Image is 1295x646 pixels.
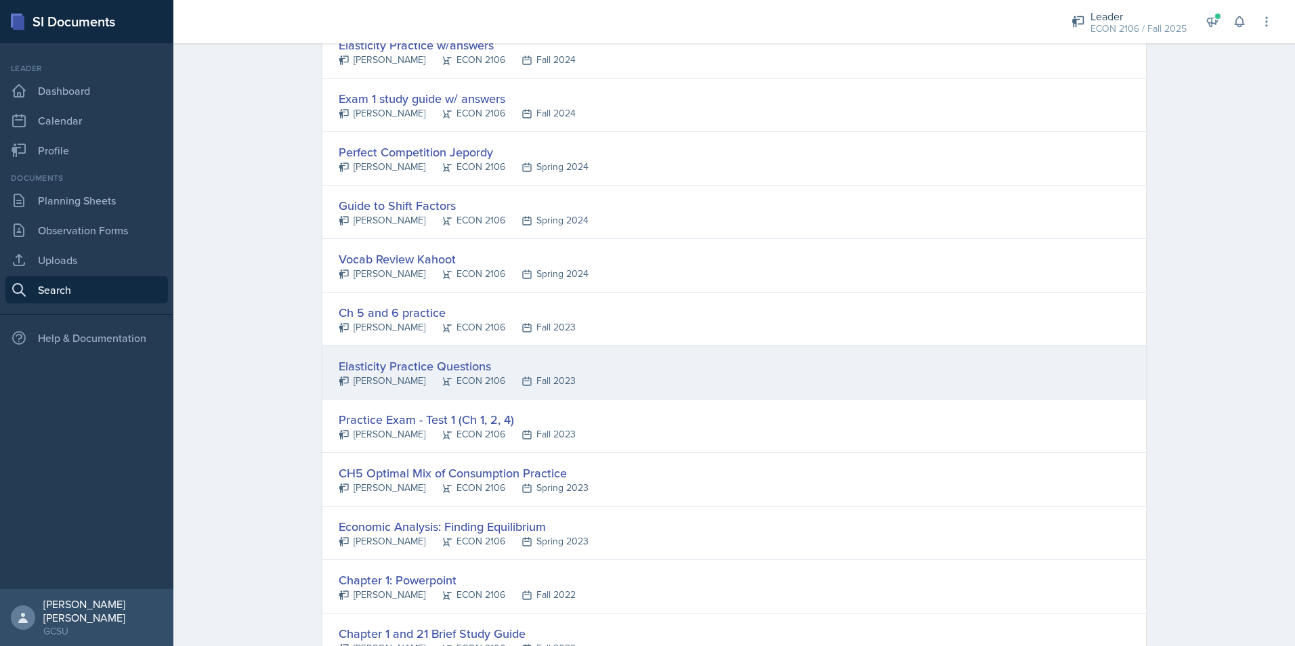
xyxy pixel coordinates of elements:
div: [PERSON_NAME] [339,427,425,442]
div: Chapter 1 and 21 Brief Study Guide [339,624,576,643]
a: Profile [5,137,168,164]
div: Chapter 1: Powerpoint [339,571,576,589]
div: [PERSON_NAME] [339,213,425,228]
div: Practice Exam - Test 1 (Ch 1, 2, 4) [339,410,576,429]
div: [PERSON_NAME] [339,106,425,121]
div: ECON 2106 [425,320,505,335]
div: [PERSON_NAME] [339,534,425,548]
a: Uploads [5,246,168,274]
div: Spring 2023 [505,481,589,495]
div: ECON 2106 / Fall 2025 [1090,22,1187,36]
a: Observation Forms [5,217,168,244]
div: [PERSON_NAME] [339,588,425,602]
div: Spring 2023 [505,534,589,548]
div: Documents [5,172,168,184]
div: [PERSON_NAME] [339,320,425,335]
div: CH5 Optimal Mix of Consumption Practice [339,464,589,482]
div: Guide to Shift Factors [339,196,589,215]
div: ECON 2106 [425,213,505,228]
a: Planning Sheets [5,187,168,214]
div: Elasticity Practice w/answers [339,36,576,54]
div: Spring 2024 [505,267,589,281]
div: ECON 2106 [425,481,505,495]
div: Fall 2022 [505,588,576,602]
div: Economic Analysis: Finding Equilibrium [339,517,589,536]
div: Ch 5 and 6 practice [339,303,576,322]
div: ECON 2106 [425,106,505,121]
div: ECON 2106 [425,160,505,174]
div: ECON 2106 [425,588,505,602]
div: Fall 2023 [505,374,576,388]
div: Perfect Competition Jepordy [339,143,589,161]
div: Leader [5,62,168,74]
div: [PERSON_NAME] [339,481,425,495]
div: [PERSON_NAME] [339,267,425,281]
div: GCSU [43,624,163,638]
div: Exam 1 study guide w/ answers [339,89,576,108]
div: [PERSON_NAME] [339,53,425,67]
div: ECON 2106 [425,374,505,388]
div: [PERSON_NAME] [339,160,425,174]
div: ECON 2106 [425,534,505,548]
div: Fall 2024 [505,53,576,67]
div: Vocab Review Kahoot [339,250,589,268]
a: Search [5,276,168,303]
div: Leader [1090,8,1187,24]
div: Fall 2023 [505,427,576,442]
div: ECON 2106 [425,267,505,281]
div: [PERSON_NAME] [PERSON_NAME] [43,597,163,624]
div: [PERSON_NAME] [339,374,425,388]
div: ECON 2106 [425,53,505,67]
div: Spring 2024 [505,160,589,174]
div: Help & Documentation [5,324,168,351]
a: Calendar [5,107,168,134]
div: Fall 2023 [505,320,576,335]
div: Elasticity Practice Questions [339,357,576,375]
a: Dashboard [5,77,168,104]
div: Spring 2024 [505,213,589,228]
div: Fall 2024 [505,106,576,121]
div: ECON 2106 [425,427,505,442]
